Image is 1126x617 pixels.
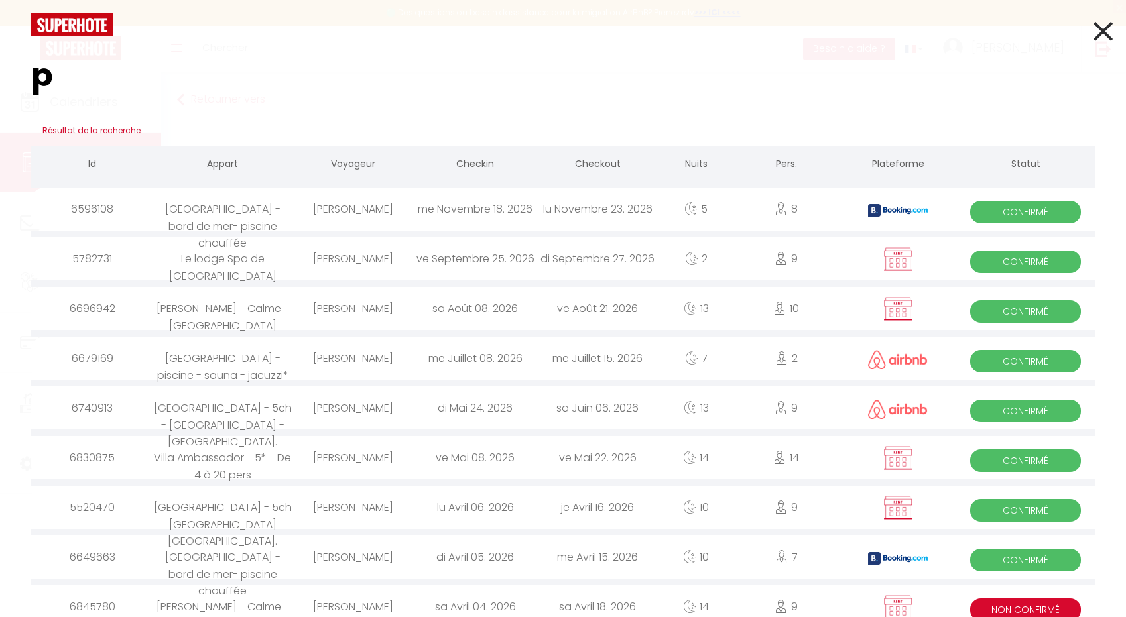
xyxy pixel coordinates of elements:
div: 14 [658,436,733,479]
div: di Mai 24. 2026 [414,386,536,429]
input: Tapez pour rechercher... [31,36,1095,115]
div: 9 [733,237,840,280]
span: Confirmé [970,499,1081,522]
div: lu Novembre 23. 2026 [536,188,658,231]
div: ve Mai 08. 2026 [414,436,536,479]
div: 9 [733,386,840,429]
img: logo [31,13,113,36]
img: rent.png [881,445,914,471]
div: ve Septembre 25. 2026 [414,237,536,280]
img: rent.png [881,495,914,520]
div: ve Août 21. 2026 [536,287,658,330]
div: me Juillet 15. 2026 [536,337,658,380]
div: Villa Ambassador - 5* - De 4 à 20 pers [153,436,292,479]
th: Pers. [733,146,840,184]
div: [GEOGRAPHIC_DATA] - bord de mer- piscine chauffée [153,535,292,579]
div: [PERSON_NAME] [292,535,414,579]
img: rent.png [881,247,914,272]
img: booking2.png [868,552,928,565]
div: 6830875 [31,436,153,479]
span: Confirmé [970,549,1081,571]
div: [GEOGRAPHIC_DATA] - piscine - sauna - jacuzzi* [153,337,292,380]
div: di Septembre 27. 2026 [536,237,658,280]
span: Confirmé [970,251,1081,273]
div: [GEOGRAPHIC_DATA] - bord de mer- piscine chauffée [153,188,292,231]
div: 10 [658,486,733,529]
div: 13 [658,287,733,330]
div: lu Avril 06. 2026 [414,486,536,529]
div: [PERSON_NAME] - Calme - [GEOGRAPHIC_DATA] [153,287,292,330]
span: Confirmé [970,350,1081,372]
div: je Avril 16. 2026 [536,486,658,529]
div: 7 [733,535,840,579]
div: 10 [658,535,733,579]
img: airbnb2.png [868,350,928,369]
div: 10 [733,287,840,330]
img: rent.png [881,296,914,321]
th: Appart [153,146,292,184]
div: 9 [733,486,840,529]
div: [PERSON_NAME] [292,486,414,529]
span: Confirmé [970,201,1081,223]
div: 5782731 [31,237,153,280]
th: Nuits [658,146,733,184]
th: Checkout [536,146,658,184]
span: Confirmé [970,400,1081,422]
th: Statut [956,146,1095,184]
div: [PERSON_NAME] [292,386,414,429]
span: Confirmé [970,449,1081,472]
h3: Résultat de la recherche [31,115,1095,146]
div: [PERSON_NAME] [292,237,414,280]
img: airbnb2.png [868,400,928,419]
th: Plateforme [840,146,956,184]
div: 5 [658,188,733,231]
th: Checkin [414,146,536,184]
div: 6679169 [31,337,153,380]
div: Le lodge Spa de [GEOGRAPHIC_DATA] [153,237,292,280]
div: me Novembre 18. 2026 [414,188,536,231]
div: 5520470 [31,486,153,529]
div: 6740913 [31,386,153,429]
div: [GEOGRAPHIC_DATA] - 5ch - [GEOGRAPHIC_DATA] - [GEOGRAPHIC_DATA]. [153,386,292,429]
div: 8 [733,188,840,231]
div: 14 [733,436,840,479]
div: di Avril 05. 2026 [414,535,536,579]
th: Voyageur [292,146,414,184]
div: 7 [658,337,733,380]
span: Confirmé [970,300,1081,323]
div: me Avril 15. 2026 [536,535,658,579]
div: [PERSON_NAME] [292,287,414,330]
div: 6596108 [31,188,153,231]
div: [PERSON_NAME] [292,188,414,231]
div: 6649663 [31,535,153,579]
div: [PERSON_NAME] [292,337,414,380]
div: sa Juin 06. 2026 [536,386,658,429]
div: sa Août 08. 2026 [414,287,536,330]
div: 6696942 [31,287,153,330]
div: 2 [658,237,733,280]
th: Id [31,146,153,184]
div: ve Mai 22. 2026 [536,436,658,479]
div: [PERSON_NAME] [292,436,414,479]
div: me Juillet 08. 2026 [414,337,536,380]
div: 2 [733,337,840,380]
img: booking2.png [868,204,928,217]
div: [GEOGRAPHIC_DATA] - 5ch - [GEOGRAPHIC_DATA] - [GEOGRAPHIC_DATA]. [153,486,292,529]
div: 13 [658,386,733,429]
